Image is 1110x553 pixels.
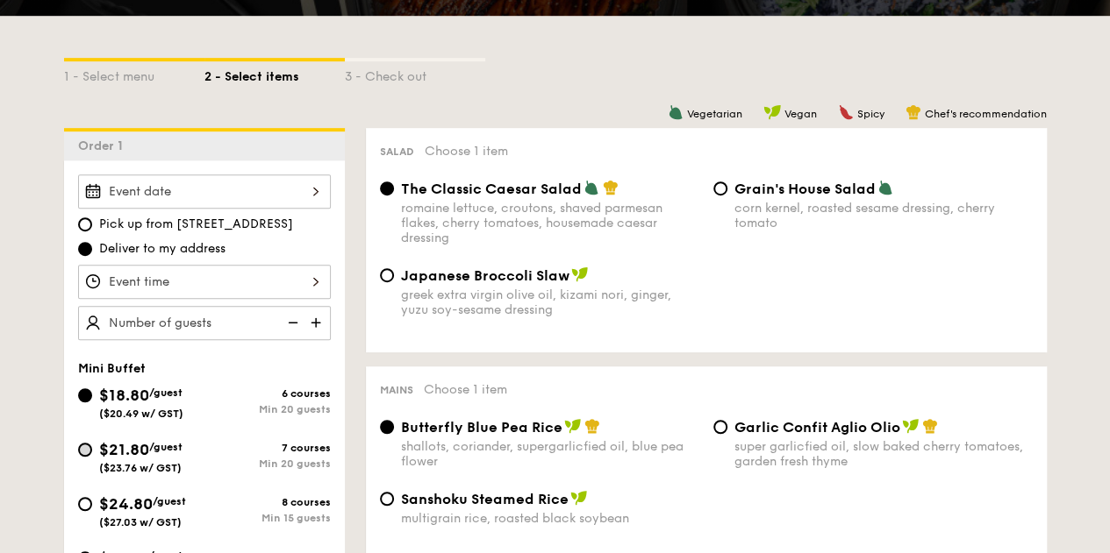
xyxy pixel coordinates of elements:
input: Event date [78,174,331,209]
span: Mains [380,384,413,396]
input: Grain's House Saladcorn kernel, roasted sesame dressing, cherry tomato [713,181,727,195]
img: icon-chef-hat.a58ddaea.svg [922,418,938,434]
img: icon-vegetarian.fe4039eb.svg [668,104,684,120]
span: ($27.03 w/ GST) [99,516,182,528]
span: ($20.49 w/ GST) [99,408,183,420]
span: Order 1 [78,138,130,153]
img: icon-vegan.f8ff3823.svg [763,104,781,120]
div: super garlicfied oil, slow baked cherry tomatoes, garden fresh thyme [734,439,1033,469]
span: /guest [149,386,183,399]
img: icon-vegan.f8ff3823.svg [570,490,588,506]
img: icon-vegetarian.fe4039eb.svg [584,180,599,195]
div: 1 - Select menu [64,61,204,86]
span: Grain's House Salad [734,181,876,197]
span: Vegan [784,108,817,120]
input: The Classic Caesar Saladromaine lettuce, croutons, shaved parmesan flakes, cherry tomatoes, house... [380,181,394,195]
span: Butterfly Blue Pea Rice [401,419,562,436]
div: Min 15 guests [204,512,331,524]
img: icon-vegan.f8ff3823.svg [571,266,589,282]
div: 6 courses [204,387,331,400]
span: Choose 1 item [424,382,507,397]
input: Japanese Broccoli Slawgreek extra virgin olive oil, kizami nori, ginger, yuzu soy-sesame dressing [380,268,394,282]
img: icon-chef-hat.a58ddaea.svg [906,104,921,120]
input: Number of guests [78,306,331,340]
input: Pick up from [STREET_ADDRESS] [78,217,92,231]
span: Sanshoku Steamed Rice [401,491,569,507]
span: $21.80 [99,440,149,459]
input: Sanshoku Steamed Ricemultigrain rice, roasted black soybean [380,492,394,506]
img: icon-chef-hat.a58ddaea.svg [584,418,600,434]
span: /guest [153,495,186,507]
span: The Classic Caesar Salad [401,181,582,197]
div: greek extra virgin olive oil, kizami nori, ginger, yuzu soy-sesame dressing [401,287,699,317]
div: Min 20 guests [204,457,331,470]
div: 3 - Check out [345,61,485,86]
div: shallots, coriander, supergarlicfied oil, blue pea flower [401,439,699,469]
span: ($23.76 w/ GST) [99,462,182,474]
input: $18.80/guest($20.49 w/ GST)6 coursesMin 20 guests [78,388,92,402]
span: Chef's recommendation [925,108,1047,120]
img: icon-reduce.1d2dbef1.svg [278,306,304,339]
div: romaine lettuce, croutons, shaved parmesan flakes, cherry tomatoes, housemade caesar dressing [401,201,699,245]
input: Garlic Confit Aglio Oliosuper garlicfied oil, slow baked cherry tomatoes, garden fresh thyme [713,420,727,434]
span: Japanese Broccoli Slaw [401,267,569,284]
div: multigrain rice, roasted black soybean [401,511,699,526]
input: Event time [78,265,331,299]
span: Mini Buffet [78,361,146,376]
input: $24.80/guest($27.03 w/ GST)8 coursesMin 15 guests [78,497,92,511]
div: 2 - Select items [204,61,345,86]
input: $21.80/guest($23.76 w/ GST)7 coursesMin 20 guests [78,443,92,457]
span: /guest [149,441,183,453]
img: icon-vegetarian.fe4039eb.svg [877,180,893,195]
span: Pick up from [STREET_ADDRESS] [99,216,293,233]
span: Garlic Confit Aglio Olio [734,419,900,436]
div: 8 courses [204,496,331,508]
div: Min 20 guests [204,403,331,415]
span: Choose 1 item [425,144,508,159]
span: $18.80 [99,386,149,405]
span: $24.80 [99,494,153,514]
span: Spicy [857,108,884,120]
img: icon-vegan.f8ff3823.svg [564,418,582,434]
img: icon-add.58712e84.svg [304,306,331,339]
div: 7 courses [204,442,331,454]
input: Deliver to my address [78,242,92,256]
span: Salad [380,145,414,158]
input: Butterfly Blue Pea Riceshallots, coriander, supergarlicfied oil, blue pea flower [380,420,394,434]
img: icon-vegan.f8ff3823.svg [902,418,920,434]
span: Deliver to my address [99,240,226,258]
img: icon-spicy.37a8142b.svg [838,104,854,120]
img: icon-chef-hat.a58ddaea.svg [603,180,619,195]
div: corn kernel, roasted sesame dressing, cherry tomato [734,201,1033,230]
span: Vegetarian [687,108,742,120]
